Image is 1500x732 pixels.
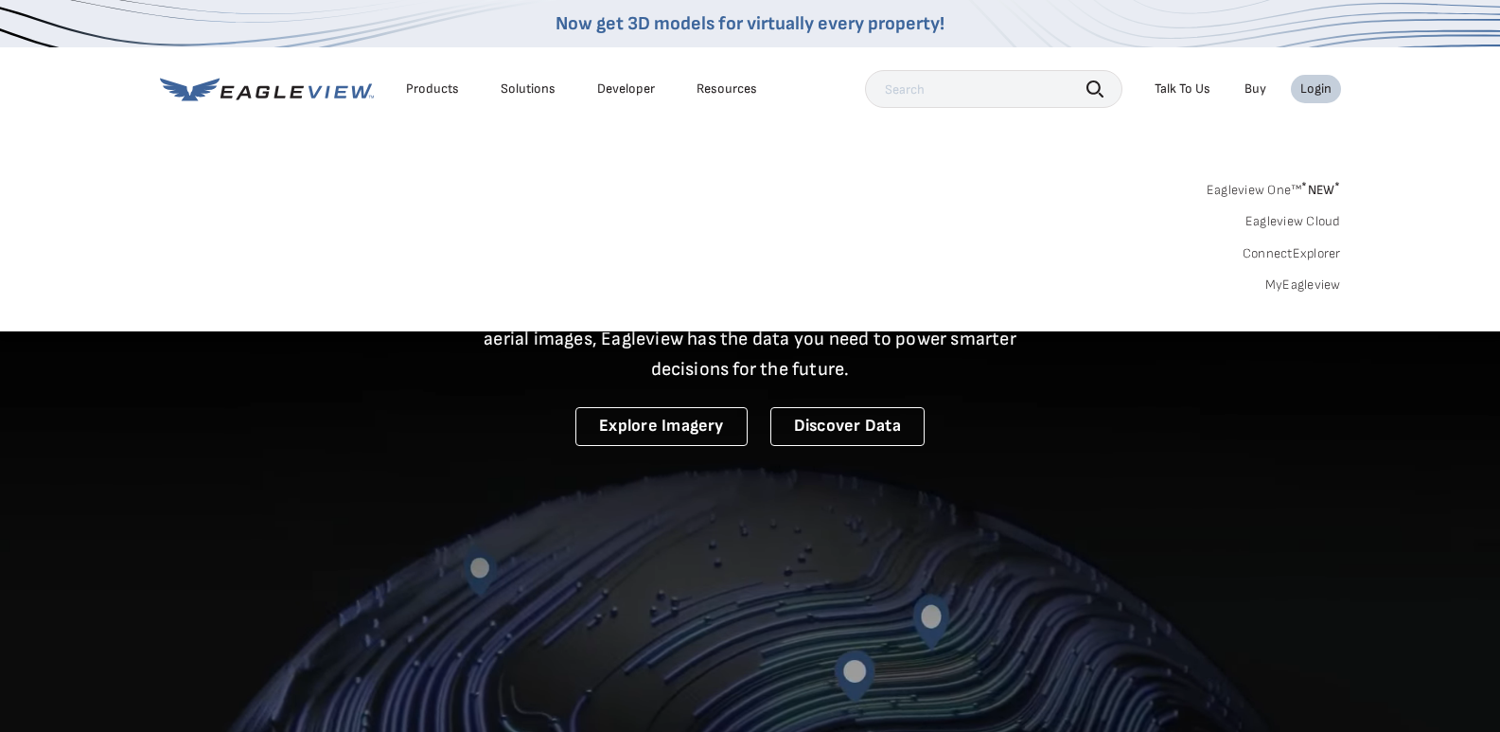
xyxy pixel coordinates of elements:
[1300,80,1332,98] div: Login
[865,70,1122,108] input: Search
[406,80,459,98] div: Products
[461,294,1040,384] p: A new era starts here. Built on more than 3.5 billion high-resolution aerial images, Eagleview ha...
[501,80,556,98] div: Solutions
[1265,277,1341,294] a: MyEagleview
[1155,80,1210,98] div: Talk To Us
[575,407,748,446] a: Explore Imagery
[1301,182,1340,198] span: NEW
[697,80,757,98] div: Resources
[597,80,655,98] a: Developer
[1244,80,1266,98] a: Buy
[770,407,925,446] a: Discover Data
[1243,245,1341,262] a: ConnectExplorer
[556,12,944,35] a: Now get 3D models for virtually every property!
[1207,176,1341,198] a: Eagleview One™*NEW*
[1245,213,1341,230] a: Eagleview Cloud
